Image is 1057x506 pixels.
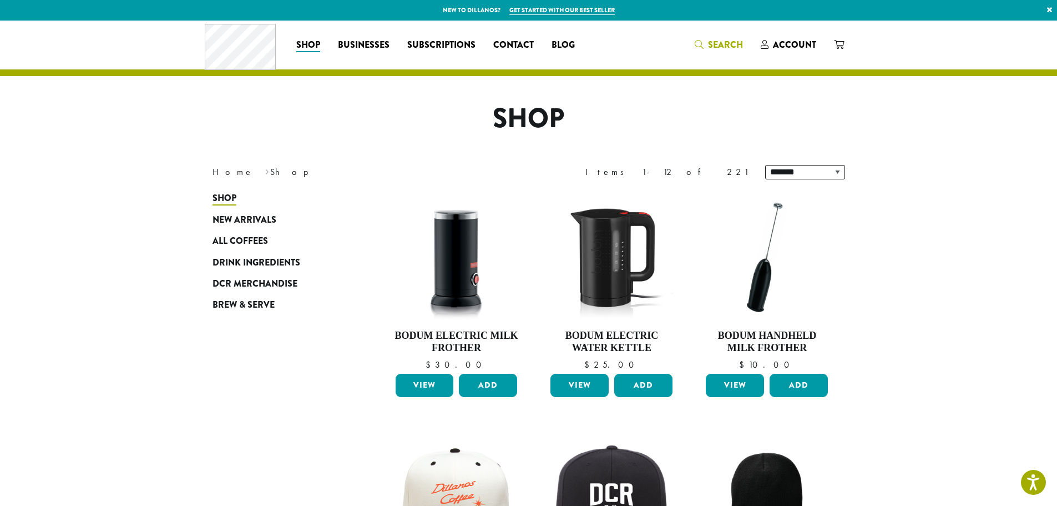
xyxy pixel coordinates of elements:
button: Add [614,374,672,397]
span: › [265,162,269,179]
img: DP3955.01.png [548,193,675,321]
span: DCR Merchandise [213,277,297,291]
span: Blog [552,38,575,52]
span: All Coffees [213,234,268,248]
a: View [706,374,764,397]
a: All Coffees [213,231,346,252]
div: Items 1-12 of 221 [585,166,749,179]
span: Brew & Serve [213,298,275,312]
bdi: 10.00 [739,359,795,370]
a: Search [686,36,752,54]
span: Businesses [338,38,390,52]
a: Shop [287,36,329,54]
a: Bodum Handheld Milk Frother $10.00 [703,193,831,369]
h4: Bodum Handheld Milk Frother [703,330,831,354]
span: Contact [493,38,534,52]
a: View [396,374,454,397]
a: DCR Merchandise [213,273,346,294]
a: View [550,374,609,397]
span: $ [739,359,749,370]
h4: Bodum Electric Water Kettle [548,330,675,354]
a: Shop [213,188,346,209]
a: Drink Ingredients [213,252,346,273]
button: Add [459,374,517,397]
span: Drink Ingredients [213,256,300,270]
a: Bodum Electric Milk Frother $30.00 [393,193,520,369]
a: New Arrivals [213,209,346,231]
span: $ [584,359,594,370]
a: Brew & Serve [213,294,346,315]
a: Bodum Electric Water Kettle $25.00 [548,193,675,369]
a: Get started with our best seller [509,6,615,15]
h4: Bodum Electric Milk Frother [393,330,520,354]
bdi: 25.00 [584,359,639,370]
img: DP3954.01-002.png [392,193,520,321]
span: Account [773,38,816,51]
span: $ [426,359,435,370]
bdi: 30.00 [426,359,487,370]
a: Home [213,166,254,178]
nav: Breadcrumb [213,166,512,179]
h1: Shop [204,103,853,135]
img: DP3927.01-002.png [703,193,831,321]
span: New Arrivals [213,213,276,227]
span: Subscriptions [407,38,476,52]
button: Add [770,374,828,397]
span: Shop [213,192,236,206]
span: Search [708,38,743,51]
span: Shop [296,38,320,52]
